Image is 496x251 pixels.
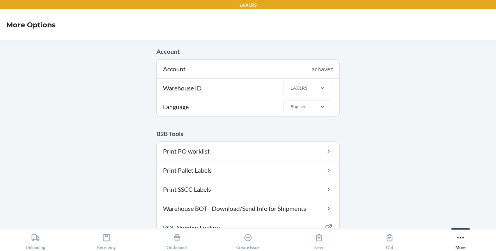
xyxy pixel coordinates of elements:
button: Old [354,228,425,250]
div: Create Issue [236,230,260,250]
div: achavez [312,64,333,74]
div: English [291,103,305,110]
input: Warehouse IDLAX1RS [290,85,291,92]
div: Old [385,230,394,250]
div: New [314,230,323,250]
a: Print Pallet Labels [157,161,339,180]
p: B2B Tools [156,129,340,138]
p: LAX1RS [239,2,257,9]
div: Account [157,60,339,78]
button: Create Issue [213,228,283,250]
input: LanguageEnglish [290,103,291,110]
button: More [425,228,496,250]
div: Outbounds [167,230,188,250]
a: Warehouse BOT - Download/Send Info for Shipments [157,199,339,218]
button: New [283,228,354,250]
span: Language [162,97,190,116]
div: Receiving [97,230,116,250]
a: BOL Number Lookup [157,218,339,237]
div: Unloading [26,230,45,250]
div: LAX1RS [291,85,307,92]
button: Receiving [71,228,142,250]
button: Outbounds [142,228,213,250]
p: Account [156,47,340,56]
h4: More Options [6,20,56,30]
span: Warehouse ID [162,79,203,97]
a: Print SSCC Labels [157,180,339,199]
a: Print PO worklist [157,142,339,161]
div: More [455,230,466,250]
